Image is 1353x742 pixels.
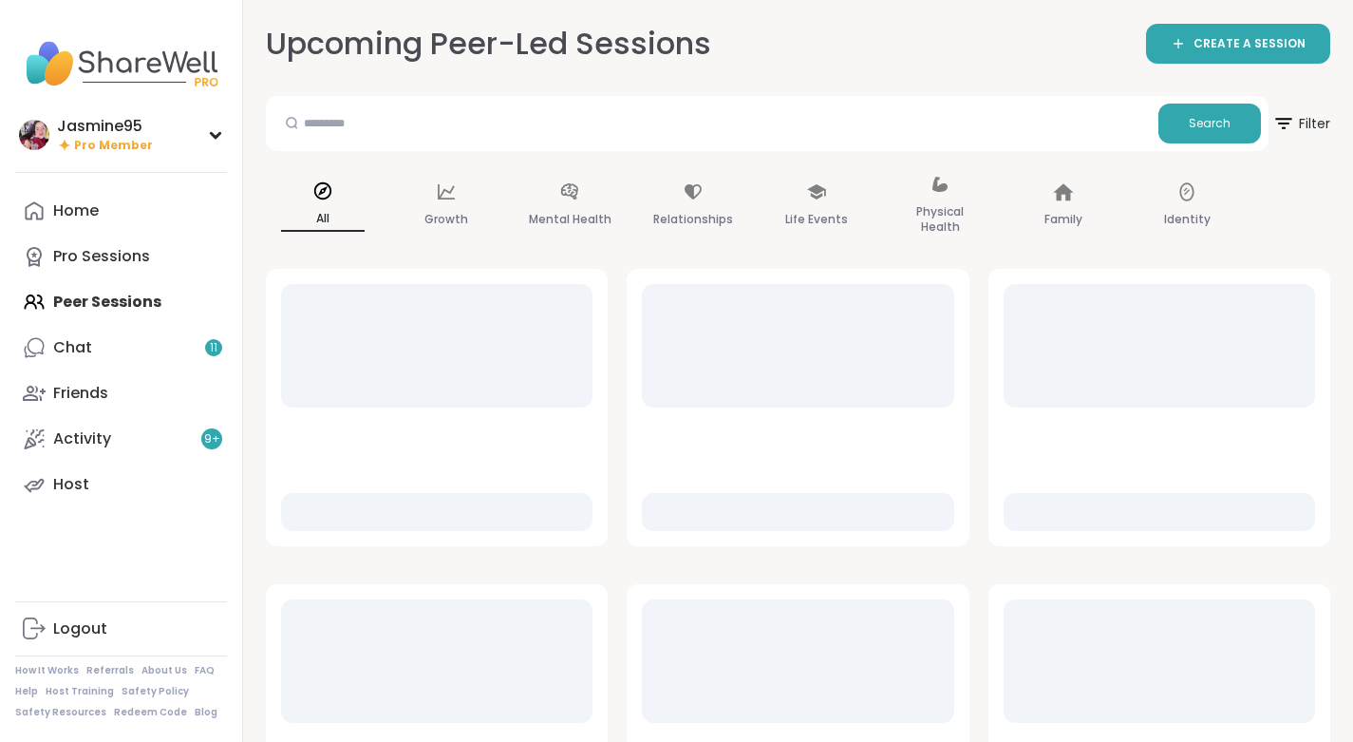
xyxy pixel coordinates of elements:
[195,664,215,677] a: FAQ
[1272,96,1330,151] button: Filter
[53,618,107,639] div: Logout
[1272,101,1330,146] span: Filter
[1044,208,1082,231] p: Family
[53,246,150,267] div: Pro Sessions
[15,706,106,719] a: Safety Resources
[424,208,468,231] p: Growth
[281,207,365,232] p: All
[53,474,89,495] div: Host
[122,685,189,698] a: Safety Policy
[15,606,227,652] a: Logout
[15,664,79,677] a: How It Works
[1146,24,1330,64] a: CREATE A SESSION
[15,30,227,97] img: ShareWell Nav Logo
[898,200,982,238] p: Physical Health
[57,116,153,137] div: Jasmine95
[15,325,227,371] a: Chat11
[141,664,187,677] a: About Us
[15,234,227,279] a: Pro Sessions
[1164,208,1211,231] p: Identity
[74,138,153,154] span: Pro Member
[1193,36,1306,52] span: CREATE A SESSION
[15,462,227,507] a: Host
[785,208,848,231] p: Life Events
[1158,104,1261,143] button: Search
[53,383,108,404] div: Friends
[53,200,99,221] div: Home
[529,208,611,231] p: Mental Health
[210,340,217,356] span: 11
[53,337,92,358] div: Chat
[653,208,733,231] p: Relationships
[19,120,49,150] img: Jasmine95
[15,416,227,462] a: Activity9+
[195,706,217,719] a: Blog
[86,664,134,677] a: Referrals
[266,23,711,66] h2: Upcoming Peer-Led Sessions
[46,685,114,698] a: Host Training
[15,371,227,416] a: Friends
[1189,115,1231,132] span: Search
[114,706,187,719] a: Redeem Code
[204,431,220,447] span: 9 +
[15,685,38,698] a: Help
[53,428,111,449] div: Activity
[15,188,227,234] a: Home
